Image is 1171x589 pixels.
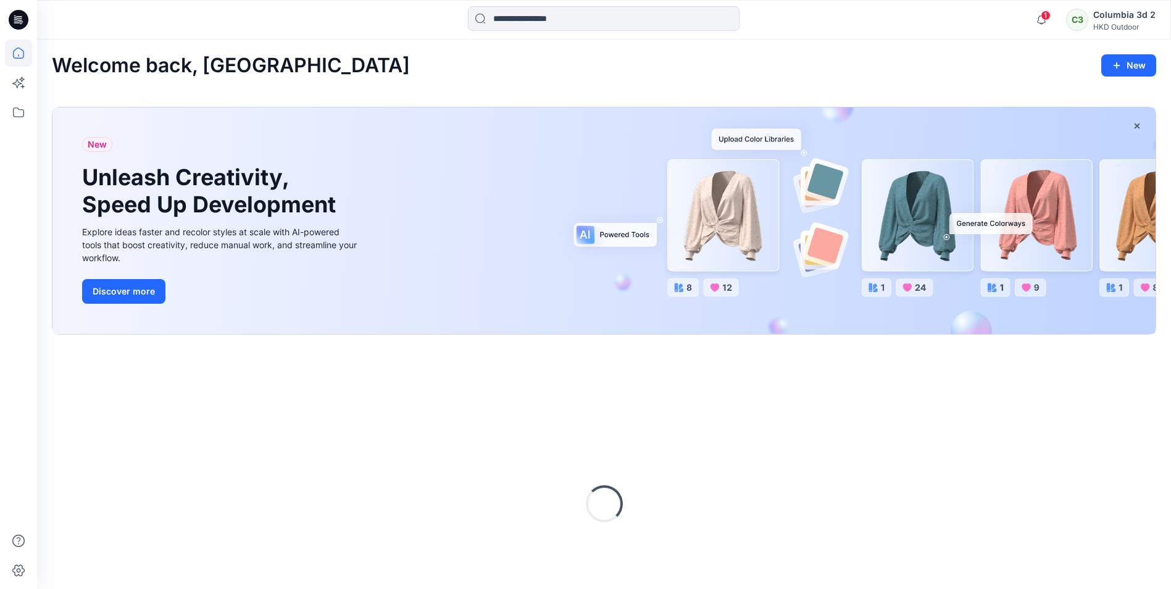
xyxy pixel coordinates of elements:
[1093,7,1156,22] div: Columbia 3d 2
[82,225,360,264] div: Explore ideas faster and recolor styles at scale with AI-powered tools that boost creativity, red...
[52,54,410,77] h2: Welcome back, [GEOGRAPHIC_DATA]
[1041,10,1051,20] span: 1
[1101,54,1156,77] button: New
[1093,22,1156,31] div: HKD Outdoor
[82,279,165,304] button: Discover more
[82,164,341,217] h1: Unleash Creativity, Speed Up Development
[1066,9,1088,31] div: C3
[82,279,360,304] a: Discover more
[88,137,107,152] span: New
